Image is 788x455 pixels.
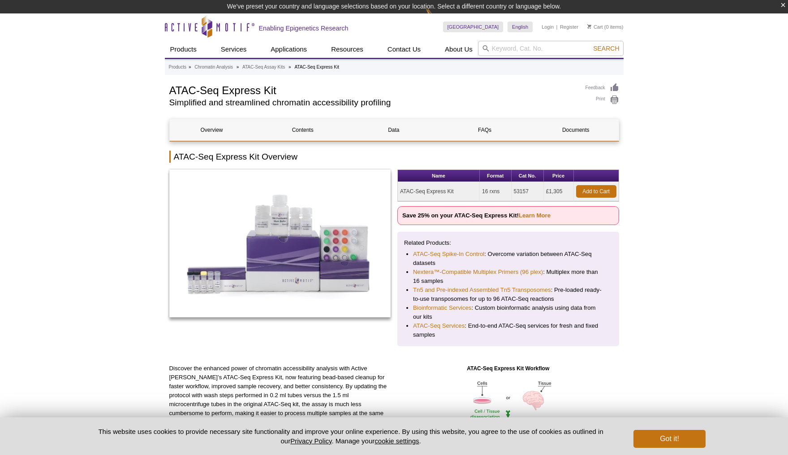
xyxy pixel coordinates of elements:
[404,238,612,247] p: Related Products:
[170,119,254,141] a: Overview
[480,170,512,182] th: Format
[443,119,527,141] a: FAQs
[237,65,239,69] li: »
[512,170,544,182] th: Cat No.
[294,65,339,69] li: ATAC-Seq Express Kit
[382,41,426,58] a: Contact Us
[590,44,622,52] button: Search
[169,63,186,71] a: Products
[169,364,391,445] p: Discover the enhanced power of chromatin accessibility analysis with Active [PERSON_NAME]’s ATAC-...
[544,170,574,182] th: Price
[576,185,616,198] a: Add to Cart
[265,41,312,58] a: Applications
[542,24,554,30] a: Login
[215,41,252,58] a: Services
[413,303,603,321] li: : Custom bioinformatic analysis using data from our kits
[413,268,543,277] a: Nextera™-Compatible Multiplex Primers (96 plex)
[169,169,391,317] img: ATAC-Seq Express Kit
[633,430,705,448] button: Got it!
[413,303,471,312] a: Bioinformatic Services
[593,45,619,52] span: Search
[398,182,480,201] td: ATAC-Seq Express Kit
[467,365,549,372] strong: ATAC-Seq Express Kit Workflow
[413,250,603,268] li: : Overcome variation between ATAC-Seq datasets
[413,286,603,303] li: : Pre-loaded ready-to-use transposomes for up to 96 ATAC-Seq reactions
[426,7,449,28] img: Change Here
[413,286,551,295] a: Tn5 and Pre-indexed Assembled Tn5 Transposomes
[534,119,618,141] a: Documents
[439,41,478,58] a: About Us
[169,99,577,107] h2: Simplified and streamlined chromatin accessibility profiling
[586,83,619,93] a: Feedback
[478,41,624,56] input: Keyword, Cat. No.
[508,22,533,32] a: English
[402,212,551,219] strong: Save 25% on your ATAC-Seq Express Kit!
[352,119,436,141] a: Data
[587,24,591,29] img: Your Cart
[169,83,577,96] h1: ATAC-Seq Express Kit
[587,24,603,30] a: Cart
[413,321,465,330] a: ATAC-Seq Services
[242,63,285,71] a: ATAC-Seq Assay Kits
[194,63,233,71] a: Chromatin Analysis
[512,182,544,201] td: 53157
[261,119,345,141] a: Contents
[556,22,558,32] li: |
[413,321,603,339] li: : End-to-end ATAC-Seq services for fresh and fixed samples
[289,65,291,69] li: »
[519,212,551,219] a: Learn More
[189,65,191,69] li: »
[587,22,624,32] li: (0 items)
[165,41,202,58] a: Products
[83,427,619,446] p: This website uses cookies to provide necessary site functionality and improve your online experie...
[169,151,619,163] h2: ATAC-Seq Express Kit Overview
[398,170,480,182] th: Name
[413,250,484,259] a: ATAC-Seq Spike-In Control
[290,437,332,445] a: Privacy Policy
[544,182,574,201] td: £1,305
[326,41,369,58] a: Resources
[586,95,619,105] a: Print
[443,22,504,32] a: [GEOGRAPHIC_DATA]
[375,437,419,445] button: cookie settings
[413,268,603,286] li: : Multiplex more than 16 samples
[480,182,512,201] td: 16 rxns
[560,24,578,30] a: Register
[259,24,349,32] h2: Enabling Epigenetics Research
